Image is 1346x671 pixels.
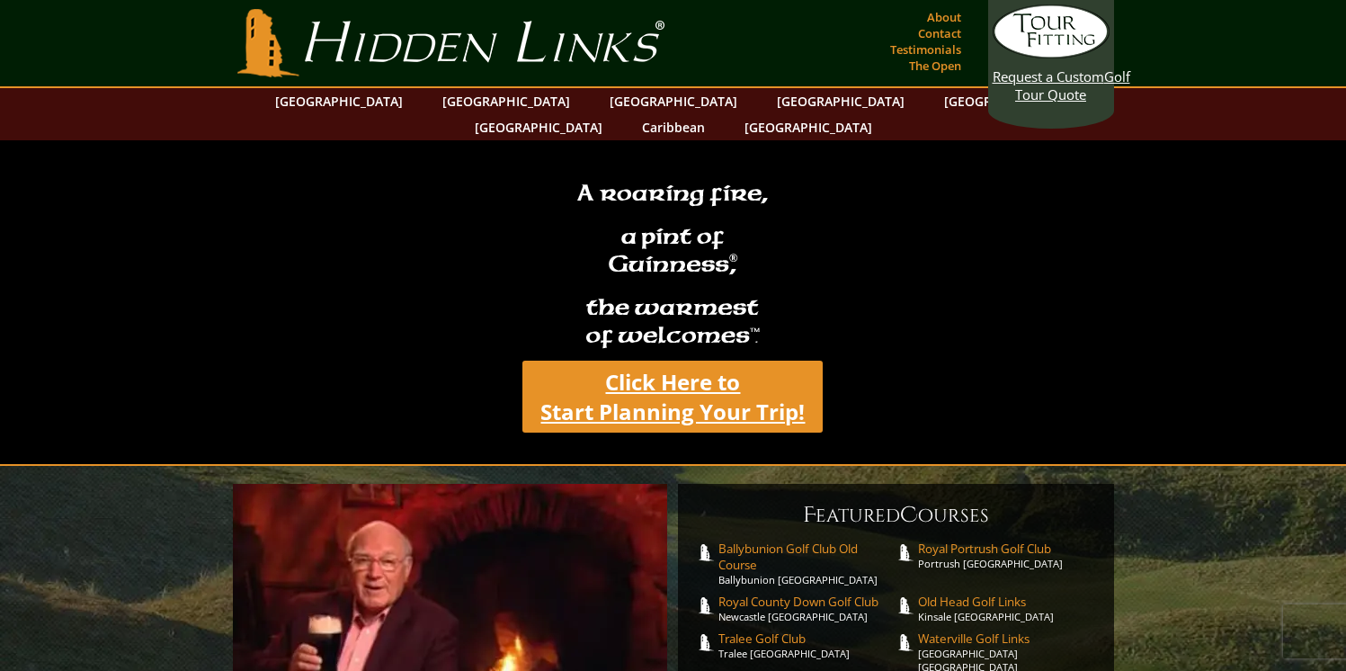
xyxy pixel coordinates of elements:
span: F [803,501,816,530]
a: The Open [905,53,966,78]
a: [GEOGRAPHIC_DATA] [266,88,412,114]
span: Request a Custom [993,67,1104,85]
a: [GEOGRAPHIC_DATA] [601,88,746,114]
a: Contact [914,21,966,46]
a: [GEOGRAPHIC_DATA] [768,88,914,114]
a: Ballybunion Golf Club Old CourseBallybunion [GEOGRAPHIC_DATA] [718,541,896,586]
a: Royal County Down Golf ClubNewcastle [GEOGRAPHIC_DATA] [718,594,896,623]
a: [GEOGRAPHIC_DATA] [735,114,881,140]
a: Testimonials [886,37,966,62]
a: Royal Portrush Golf ClubPortrush [GEOGRAPHIC_DATA] [918,541,1096,570]
h2: A roaring fire, a pint of Guinness , the warmest of welcomesâ„¢. [566,172,780,361]
a: Click Here toStart Planning Your Trip! [522,361,823,433]
span: Royal Portrush Golf Club [918,541,1096,557]
a: Tralee Golf ClubTralee [GEOGRAPHIC_DATA] [718,631,896,660]
a: [GEOGRAPHIC_DATA] [935,88,1081,114]
span: Tralee Golf Club [718,631,896,647]
a: Old Head Golf LinksKinsale [GEOGRAPHIC_DATA] [918,594,1096,623]
a: Caribbean [633,114,714,140]
span: Old Head Golf Links [918,594,1096,610]
span: C [900,501,918,530]
a: [GEOGRAPHIC_DATA] [466,114,611,140]
h6: eatured ourses [696,501,1096,530]
a: [GEOGRAPHIC_DATA] [433,88,579,114]
a: Request a CustomGolf Tour Quote [993,4,1110,103]
a: About [923,4,966,30]
span: Royal County Down Golf Club [718,594,896,610]
span: Waterville Golf Links [918,631,1096,647]
span: Ballybunion Golf Club Old Course [718,541,896,573]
